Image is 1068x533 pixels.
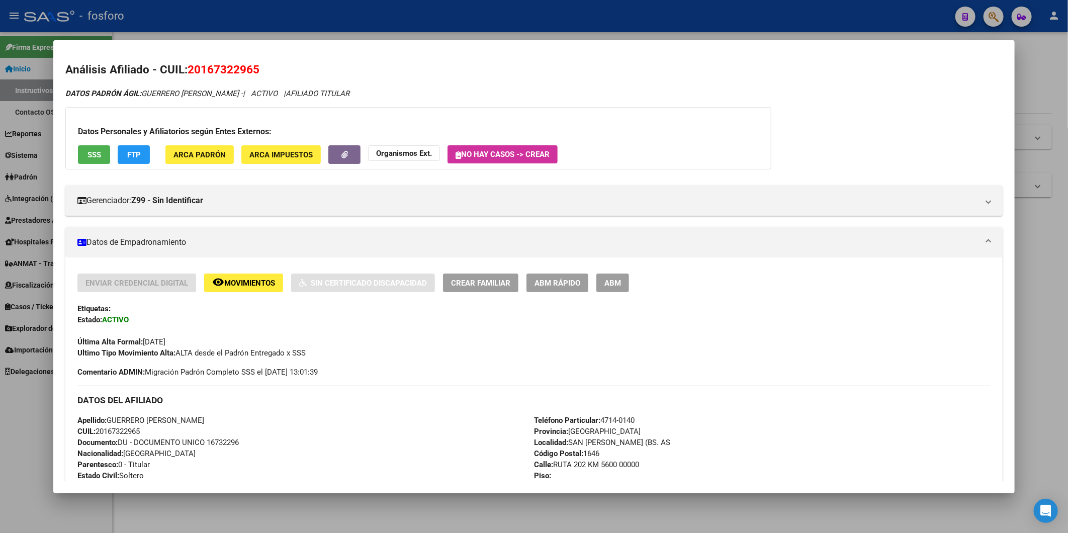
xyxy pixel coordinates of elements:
span: Crear Familiar [451,279,510,288]
button: ABM [596,274,629,292]
strong: Organismos Ext. [376,149,432,158]
span: No hay casos -> Crear [456,150,550,159]
mat-panel-title: Gerenciador: [77,195,978,207]
span: GUERRERO [PERSON_NAME] [77,416,204,425]
span: 1646 [534,449,599,458]
strong: Etiquetas: [77,304,111,313]
strong: ACTIVO [102,315,129,324]
strong: Documento: [77,438,118,447]
strong: Piso: [534,471,551,480]
mat-panel-title: Datos de Empadronamiento [77,236,978,248]
span: ARCA Padrón [173,150,226,159]
span: AFILIADO TITULAR [286,89,349,98]
strong: Calle: [534,460,553,469]
mat-expansion-panel-header: Gerenciador:Z99 - Sin Identificar [65,186,1003,216]
span: [GEOGRAPHIC_DATA] [77,449,196,458]
strong: DATOS PADRÓN ÁGIL: [65,89,141,98]
mat-expansion-panel-header: Datos de Empadronamiento [65,227,1003,257]
strong: Última Alta Formal: [77,337,143,346]
span: [GEOGRAPHIC_DATA] [534,427,641,436]
strong: Parentesco: [77,460,118,469]
span: Migración Padrón Completo SSS el [DATE] 13:01:39 [77,367,318,378]
strong: Comentario ADMIN: [77,368,145,377]
span: [DATE] [77,337,165,346]
mat-icon: remove_red_eye [212,276,224,288]
span: SAN [PERSON_NAME] (BS. AS [534,438,670,447]
span: Sin Certificado Discapacidad [311,279,427,288]
span: ABM Rápido [535,279,580,288]
strong: Código Postal: [534,449,583,458]
i: | ACTIVO | [65,89,349,98]
span: 0 - Titular [77,460,150,469]
span: SSS [87,150,101,159]
strong: Estado Civil: [77,471,119,480]
span: ABM [604,279,621,288]
span: Movimientos [224,279,275,288]
button: Sin Certificado Discapacidad [291,274,435,292]
span: 4714-0140 [534,416,635,425]
strong: Localidad: [534,438,568,447]
button: No hay casos -> Crear [448,145,558,163]
span: FTP [127,150,141,159]
strong: Estado: [77,315,102,324]
div: Open Intercom Messenger [1034,499,1058,523]
button: Organismos Ext. [368,145,440,161]
h3: DATOS DEL AFILIADO [77,395,991,406]
button: FTP [118,145,150,164]
strong: Teléfono Particular: [534,416,600,425]
button: ARCA Impuestos [241,145,321,164]
strong: Provincia: [534,427,568,436]
strong: Nacionalidad: [77,449,123,458]
button: SSS [78,145,110,164]
span: ARCA Impuestos [249,150,313,159]
strong: Apellido: [77,416,107,425]
span: Enviar Credencial Digital [85,279,188,288]
h2: Análisis Afiliado - CUIL: [65,61,1003,78]
span: Soltero [77,471,144,480]
button: ARCA Padrón [165,145,234,164]
button: Crear Familiar [443,274,518,292]
button: Enviar Credencial Digital [77,274,196,292]
button: ABM Rápido [526,274,588,292]
button: Movimientos [204,274,283,292]
span: ALTA desde el Padrón Entregado x SSS [77,348,306,358]
span: RUTA 202 KM 5600 00000 [534,460,639,469]
h3: Datos Personales y Afiliatorios según Entes Externos: [78,126,759,138]
span: GUERRERO [PERSON_NAME] - [65,89,243,98]
strong: CUIL: [77,427,96,436]
strong: Ultimo Tipo Movimiento Alta: [77,348,175,358]
span: 20167322965 [77,427,140,436]
span: 20167322965 [188,63,259,76]
strong: Z99 - Sin Identificar [131,195,203,207]
span: DU - DOCUMENTO UNICO 16732296 [77,438,239,447]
